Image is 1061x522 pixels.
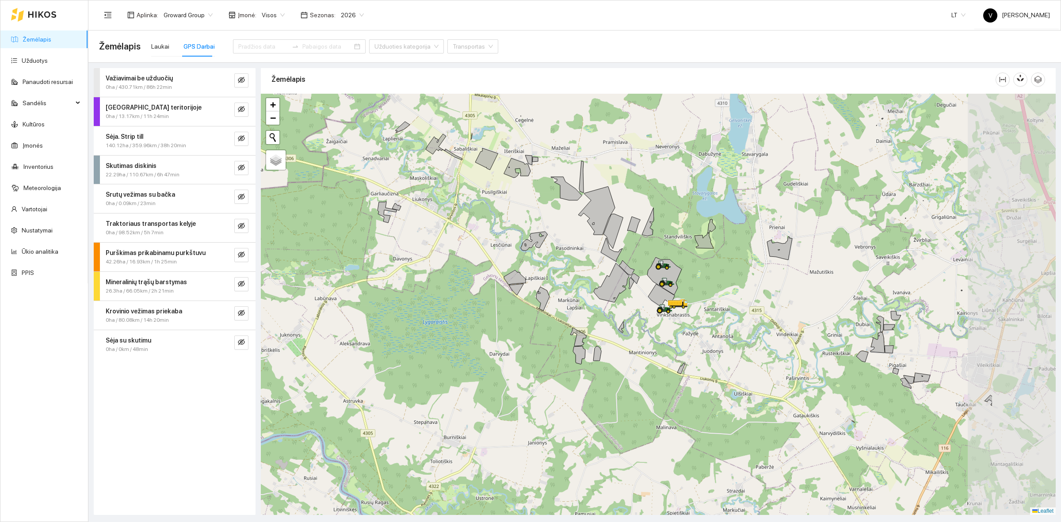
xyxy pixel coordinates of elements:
div: Srutų vežimas su bačka0ha / 0.09km / 23mineye-invisible [94,184,256,213]
a: Įmonės [23,142,43,149]
span: eye-invisible [238,339,245,347]
span: eye-invisible [238,251,245,259]
span: eye-invisible [238,309,245,318]
span: eye-invisible [238,106,245,114]
span: [PERSON_NAME] [983,11,1050,19]
a: Užduotys [22,57,48,64]
button: menu-fold [99,6,117,24]
span: to [292,43,299,50]
a: Kultūros [23,121,45,128]
button: eye-invisible [234,306,248,320]
button: eye-invisible [234,190,248,204]
span: 140.12ha / 359.96km / 38h 20min [106,141,186,150]
span: 26.3ha / 66.05km / 2h 21min [106,287,174,295]
strong: Sėja su skutimu [106,337,151,344]
button: eye-invisible [234,161,248,175]
span: swap-right [292,43,299,50]
a: Leaflet [1032,508,1053,514]
span: eye-invisible [238,193,245,202]
span: Sandėlis [23,94,73,112]
button: eye-invisible [234,132,248,146]
span: V [988,8,992,23]
span: 2026 [341,8,364,22]
strong: Krovinio vežimas priekaba [106,308,182,315]
button: eye-invisible [234,277,248,291]
span: eye-invisible [238,135,245,143]
span: Sezonas : [310,10,336,20]
span: menu-fold [104,11,112,19]
span: layout [127,11,134,19]
strong: Važiavimai be užduočių [106,75,173,82]
span: 0ha / 0km / 48min [106,345,148,354]
a: Nustatymai [22,227,53,234]
span: calendar [301,11,308,19]
span: eye-invisible [238,164,245,172]
span: LT [951,8,966,22]
span: Aplinka : [137,10,158,20]
span: 0ha / 430.71km / 86h 22min [106,83,172,91]
div: Sėja su skutimu0ha / 0km / 48mineye-invisible [94,330,256,359]
a: Žemėlapis [23,36,51,43]
span: 0ha / 13.17km / 11h 24min [106,112,169,121]
strong: Purškimas prikabinamu purkštuvu [106,249,206,256]
span: 22.29ha / 110.67km / 6h 47min [106,171,179,179]
a: Inventorius [23,163,53,170]
div: Važiavimai be užduočių0ha / 430.71km / 86h 22mineye-invisible [94,68,256,97]
span: Įmonė : [238,10,256,20]
button: eye-invisible [234,103,248,117]
span: shop [229,11,236,19]
span: Groward Group [164,8,213,22]
div: Skutimas diskinis22.29ha / 110.67km / 6h 47mineye-invisible [94,156,256,184]
button: column-width [996,72,1010,87]
a: Ūkio analitika [22,248,58,255]
strong: Traktoriaus transportas kelyje [106,220,196,227]
strong: [GEOGRAPHIC_DATA] teritorijoje [106,104,202,111]
input: Pabaigos data [302,42,352,51]
div: Mineralinių trąšų barstymas26.3ha / 66.05km / 2h 21mineye-invisible [94,272,256,301]
span: Visos [262,8,285,22]
div: Krovinio vežimas priekaba0ha / 80.08km / 14h 20mineye-invisible [94,301,256,330]
a: Meteorologija [23,184,61,191]
span: Žemėlapis [99,39,141,53]
span: 42.26ha / 16.93km / 1h 25min [106,258,177,266]
div: Laukai [151,42,169,51]
div: Purškimas prikabinamu purkštuvu42.26ha / 16.93km / 1h 25mineye-invisible [94,243,256,271]
input: Pradžios data [238,42,288,51]
span: eye-invisible [238,280,245,289]
span: − [270,112,276,123]
a: Zoom out [266,111,279,125]
a: Zoom in [266,98,279,111]
a: PPIS [22,269,34,276]
div: Traktoriaus transportas kelyje0ha / 98.52km / 5h 7mineye-invisible [94,213,256,242]
strong: Sėja. Strip till [106,133,143,140]
strong: Mineralinių trąšų barstymas [106,278,187,286]
span: + [270,99,276,110]
span: eye-invisible [238,222,245,231]
a: Vartotojai [22,206,47,213]
a: Layers [266,150,286,170]
div: Sėja. Strip till140.12ha / 359.96km / 38h 20mineye-invisible [94,126,256,155]
div: GPS Darbai [183,42,215,51]
a: Panaudoti resursai [23,78,73,85]
strong: Skutimas diskinis [106,162,156,169]
button: Initiate a new search [266,131,279,144]
span: column-width [996,76,1009,83]
button: eye-invisible [234,248,248,262]
div: [GEOGRAPHIC_DATA] teritorijoje0ha / 13.17km / 11h 24mineye-invisible [94,97,256,126]
span: eye-invisible [238,76,245,85]
button: eye-invisible [234,335,248,350]
strong: Srutų vežimas su bačka [106,191,175,198]
span: 0ha / 0.09km / 23min [106,199,156,208]
div: Žemėlapis [271,67,996,92]
span: 0ha / 80.08km / 14h 20min [106,316,169,324]
button: eye-invisible [234,73,248,88]
button: eye-invisible [234,219,248,233]
span: 0ha / 98.52km / 5h 7min [106,229,164,237]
